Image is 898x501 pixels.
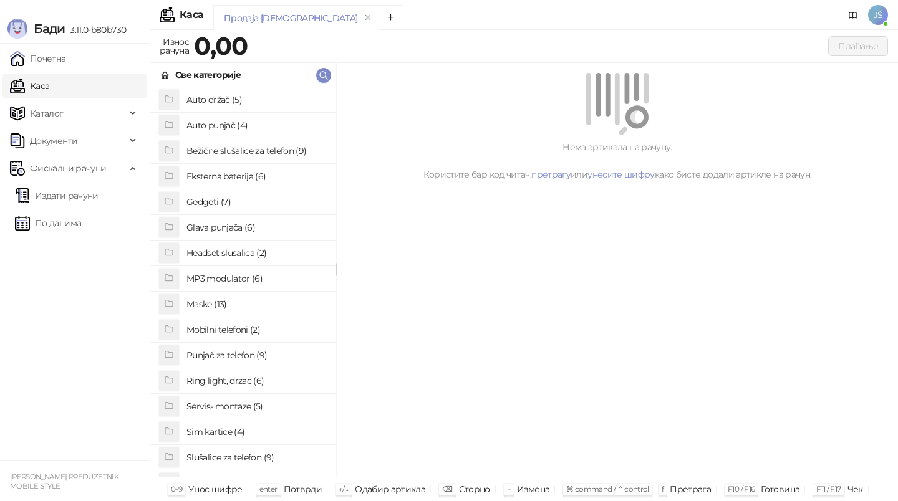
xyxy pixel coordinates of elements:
span: 0-9 [171,484,182,494]
h4: MP3 modulator (6) [186,269,326,289]
h4: Glava punjača (6) [186,217,326,237]
span: + [507,484,511,494]
h4: Maske (13) [186,294,326,314]
a: претрагу [531,169,571,180]
h4: Auto držač (5) [186,90,326,110]
div: Продаја [DEMOGRAPHIC_DATA] [224,11,357,25]
span: Документи [30,128,77,153]
h4: Bežične slušalice za telefon (9) [186,141,326,161]
img: Logo [7,19,27,39]
h4: Staklo za telefon (7) [186,473,326,493]
div: Чек [847,481,863,497]
a: По данима [15,211,81,236]
h4: Punjač za telefon (9) [186,345,326,365]
div: Каса [180,10,203,20]
small: [PERSON_NAME] PREDUZETNIK MOBILE STYLE [10,472,118,490]
button: Add tab [379,5,403,30]
span: F11 / F17 [816,484,841,494]
h4: Sim kartice (4) [186,422,326,442]
span: enter [259,484,278,494]
span: ⌘ command / ⌃ control [566,484,649,494]
div: Претрага [670,481,711,497]
div: Потврди [284,481,322,497]
span: 3.11.0-b80b730 [65,24,126,36]
h4: Mobilni telefoni (2) [186,320,326,340]
div: Готовина [761,481,799,497]
h4: Gedgeti (7) [186,192,326,212]
div: Износ рачуна [157,34,191,59]
div: Нема артикала на рачуну. Користите бар код читач, или како бисте додали артикле на рачун. [352,140,883,181]
h4: Servis- montaze (5) [186,396,326,416]
span: f [662,484,664,494]
h4: Auto punjač (4) [186,115,326,135]
div: Одабир артикла [355,481,425,497]
a: Каса [10,74,49,98]
h4: Slušalice za telefon (9) [186,447,326,467]
strong: 0,00 [194,31,248,61]
h4: Ring light, drzac (6) [186,371,326,391]
span: ⌫ [442,484,452,494]
span: ↑/↓ [339,484,349,494]
h4: Eksterna baterija (6) [186,166,326,186]
h4: Headset slusalica (2) [186,243,326,263]
a: Издати рачуни [15,183,99,208]
a: унесите шифру [587,169,655,180]
div: Сторно [459,481,490,497]
div: Унос шифре [188,481,243,497]
span: Фискални рачуни [30,156,106,181]
button: Плаћање [828,36,888,56]
span: Бади [34,21,65,36]
button: remove [360,12,376,23]
span: JŠ [868,5,888,25]
a: Документација [843,5,863,25]
span: F10 / F16 [728,484,755,494]
div: Све категорије [175,68,241,82]
a: Почетна [10,46,66,71]
div: grid [150,87,336,477]
div: Измена [517,481,549,497]
span: Каталог [30,101,64,126]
